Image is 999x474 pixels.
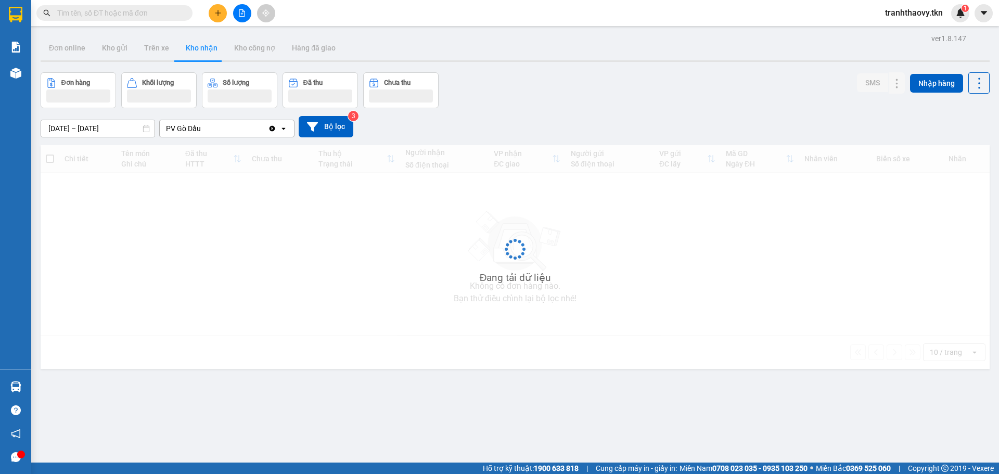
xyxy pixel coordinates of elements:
button: plus [209,4,227,22]
button: Hàng đã giao [284,35,344,60]
span: Miền Nam [680,463,808,474]
button: Đã thu [283,72,358,108]
sup: 3 [348,111,358,121]
div: Khối lượng [142,79,174,86]
button: file-add [233,4,251,22]
span: 1 [963,5,967,12]
div: Đã thu [303,79,323,86]
strong: 1900 633 818 [534,464,579,472]
span: tranhthaovy.tkn [877,6,951,19]
img: warehouse-icon [10,68,21,79]
span: question-circle [11,405,21,415]
span: | [586,463,588,474]
button: SMS [857,73,888,92]
input: Tìm tên, số ĐT hoặc mã đơn [57,7,180,19]
img: icon-new-feature [956,8,965,18]
button: aim [257,4,275,22]
button: Chưa thu [363,72,439,108]
span: plus [214,9,222,17]
input: Selected PV Gò Dầu. [202,123,203,134]
span: message [11,452,21,462]
button: Khối lượng [121,72,197,108]
span: file-add [238,9,246,17]
img: warehouse-icon [10,381,21,392]
button: Nhập hàng [910,74,963,93]
button: Đơn hàng [41,72,116,108]
input: Select a date range. [41,120,155,137]
button: Đơn online [41,35,94,60]
span: caret-down [979,8,989,18]
span: copyright [941,465,949,472]
button: Kho công nợ [226,35,284,60]
svg: Clear value [268,124,276,133]
span: ⚪️ [810,466,813,470]
img: logo-vxr [9,7,22,22]
button: Số lượng [202,72,277,108]
img: solution-icon [10,42,21,53]
div: PV Gò Dầu [166,123,201,134]
div: Số lượng [223,79,249,86]
div: Chưa thu [384,79,411,86]
sup: 1 [962,5,969,12]
span: search [43,9,50,17]
div: ver 1.8.147 [931,33,966,44]
button: Trên xe [136,35,177,60]
span: Miền Bắc [816,463,891,474]
button: Kho gửi [94,35,136,60]
button: caret-down [975,4,993,22]
span: Hỗ trợ kỹ thuật: [483,463,579,474]
span: aim [262,9,270,17]
svg: open [279,124,288,133]
div: Đang tải dữ liệu [480,270,551,286]
strong: 0369 525 060 [846,464,891,472]
span: | [899,463,900,474]
span: Cung cấp máy in - giấy in: [596,463,677,474]
span: notification [11,429,21,439]
button: Bộ lọc [299,116,353,137]
button: Kho nhận [177,35,226,60]
strong: 0708 023 035 - 0935 103 250 [712,464,808,472]
div: Đơn hàng [61,79,90,86]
